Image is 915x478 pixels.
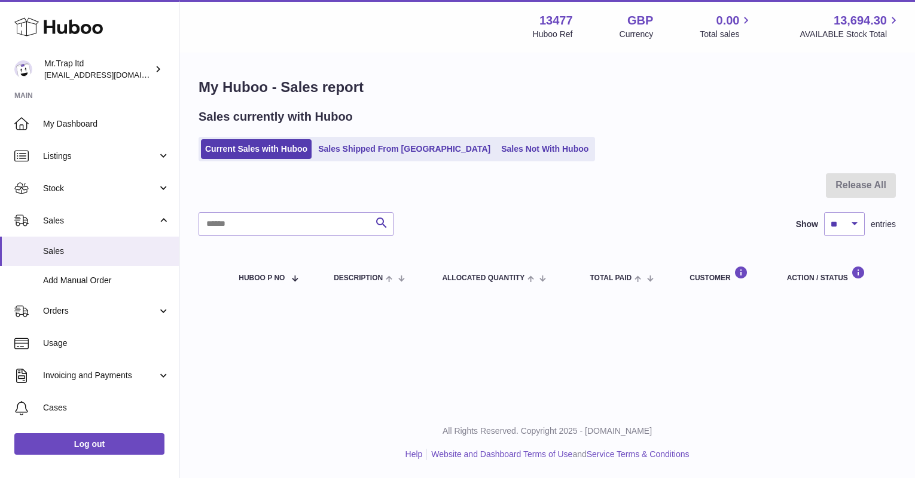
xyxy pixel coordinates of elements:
[620,29,654,40] div: Currency
[871,219,896,230] span: entries
[431,449,572,459] a: Website and Dashboard Terms of Use
[533,29,573,40] div: Huboo Ref
[43,246,170,257] span: Sales
[587,449,690,459] a: Service Terms & Conditions
[44,58,152,81] div: Mr.Trap ltd
[690,266,762,282] div: Customer
[14,60,32,78] img: office@grabacz.eu
[334,274,383,282] span: Description
[43,118,170,130] span: My Dashboard
[43,215,157,226] span: Sales
[43,402,170,413] span: Cases
[796,219,818,230] label: Show
[700,29,753,40] span: Total sales
[14,433,164,455] a: Log out
[43,305,157,317] span: Orders
[497,139,593,159] a: Sales Not With Huboo
[427,449,689,460] li: and
[590,274,632,282] span: Total paid
[201,139,312,159] a: Current Sales with Huboo
[800,13,901,40] a: 13,694.30 AVAILABLE Stock Total
[239,274,285,282] span: Huboo P no
[314,139,495,159] a: Sales Shipped From [GEOGRAPHIC_DATA]
[800,29,901,40] span: AVAILABLE Stock Total
[44,70,176,79] span: [EMAIL_ADDRESS][DOMAIN_NAME]
[539,13,573,29] strong: 13477
[43,370,157,381] span: Invoicing and Payments
[405,449,423,459] a: Help
[716,13,740,29] span: 0.00
[43,183,157,194] span: Stock
[199,109,353,125] h2: Sales currently with Huboo
[199,78,896,97] h1: My Huboo - Sales report
[43,151,157,162] span: Listings
[627,13,653,29] strong: GBP
[834,13,887,29] span: 13,694.30
[787,266,884,282] div: Action / Status
[43,338,170,349] span: Usage
[442,274,524,282] span: ALLOCATED Quantity
[189,425,905,437] p: All Rights Reserved. Copyright 2025 - [DOMAIN_NAME]
[43,275,170,286] span: Add Manual Order
[700,13,753,40] a: 0.00 Total sales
